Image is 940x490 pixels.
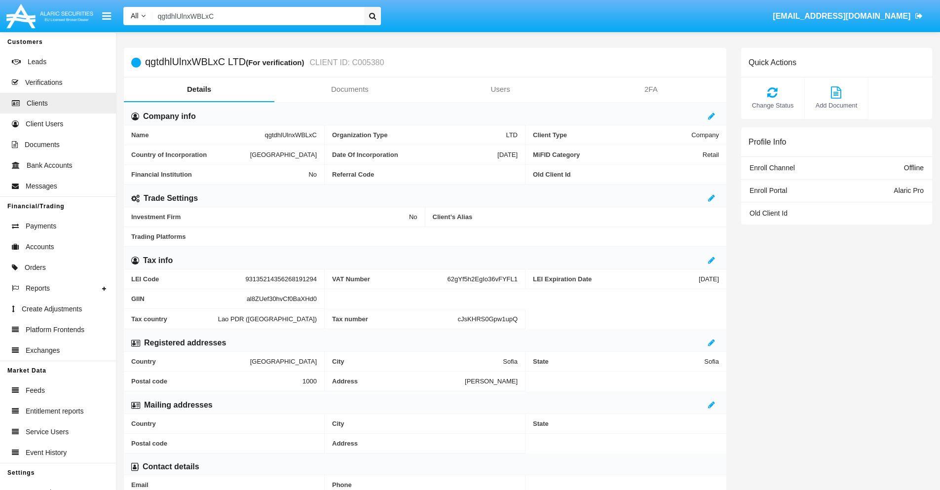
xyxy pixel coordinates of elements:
[308,171,317,178] span: No
[131,481,317,489] span: Email
[506,131,518,139] span: LTD
[810,101,863,110] span: Add Document
[250,358,317,365] span: [GEOGRAPHIC_DATA]
[704,358,719,365] span: Sofia
[218,315,317,323] span: Lao PDR ([GEOGRAPHIC_DATA])
[26,406,84,416] span: Entitlement reports
[131,377,302,385] span: Postal code
[302,377,317,385] span: 1000
[465,377,518,385] span: [PERSON_NAME]
[750,187,787,194] span: Enroll Portal
[768,2,928,30] a: [EMAIL_ADDRESS][DOMAIN_NAME]
[25,263,46,273] span: Orders
[746,101,799,110] span: Change Status
[131,315,218,323] span: Tax country
[904,164,924,172] span: Offline
[123,11,153,21] a: All
[145,57,384,68] h5: qgtdhlUlnxWBLxC LTD
[144,193,198,204] h6: Trade Settings
[332,151,497,158] span: Date Of Incorporation
[332,358,503,365] span: City
[332,481,518,489] span: Phone
[131,295,247,302] span: GIIN
[131,275,245,283] span: LEI Code
[5,1,95,31] img: Logo image
[533,275,699,283] span: LEI Expiration Date
[332,315,458,323] span: Tax number
[26,325,84,335] span: Platform Frontends
[26,448,67,458] span: Event History
[246,57,307,68] div: (For verification)
[307,59,384,67] small: CLIENT ID: C005380
[773,12,910,20] span: [EMAIL_ADDRESS][DOMAIN_NAME]
[749,58,796,67] h6: Quick Actions
[22,304,82,314] span: Create Adjustments
[153,7,361,25] input: Search
[332,275,448,283] span: VAT Number
[26,427,69,437] span: Service Users
[25,77,62,88] span: Verifications
[409,213,417,221] span: No
[26,385,45,396] span: Feeds
[894,187,924,194] span: Alaric Pro
[533,151,703,158] span: MiFID Category
[332,131,506,139] span: Organization Type
[699,275,719,283] span: [DATE]
[749,137,786,147] h6: Profile Info
[28,57,46,67] span: Leads
[750,209,788,217] span: Old Client Id
[497,151,518,158] span: [DATE]
[332,171,518,178] span: Referral Code
[143,111,196,122] h6: Company info
[131,213,409,221] span: Investment Firm
[131,358,250,365] span: Country
[274,77,425,101] a: Documents
[750,164,795,172] span: Enroll Channel
[26,181,57,191] span: Messages
[533,131,691,139] span: Client Type
[332,420,518,427] span: City
[26,119,63,129] span: Client Users
[131,151,250,158] span: Country of Incorporation
[26,345,60,356] span: Exchanges
[131,440,317,447] span: Postal code
[131,171,308,178] span: Financial Institution
[25,140,60,150] span: Documents
[425,77,576,101] a: Users
[143,255,173,266] h6: Tax info
[131,420,317,427] span: Country
[458,315,518,323] span: cJsKHRS0Gpw1upQ
[26,283,50,294] span: Reports
[247,295,317,302] span: al8ZUef30hvCf0BaXHd0
[332,377,465,385] span: Address
[124,77,274,101] a: Details
[448,275,518,283] span: 62gYf5h2EgIo36vFYFL1
[533,171,719,178] span: Old Client Id
[144,338,226,348] h6: Registered addresses
[131,131,265,139] span: Name
[131,12,139,20] span: All
[433,213,719,221] span: Client’s Alias
[245,275,317,283] span: 93135214356268191294
[691,131,719,139] span: Company
[533,420,719,427] span: State
[26,221,56,231] span: Payments
[250,151,317,158] span: [GEOGRAPHIC_DATA]
[144,400,213,411] h6: Mailing addresses
[26,242,54,252] span: Accounts
[131,233,719,240] span: Trading Platforms
[332,440,518,447] span: Address
[703,151,719,158] span: Retail
[576,77,726,101] a: 2FA
[265,131,317,139] span: qgtdhlUlnxWBLxC
[503,358,518,365] span: Sofia
[27,98,48,109] span: Clients
[143,461,199,472] h6: Contact details
[533,358,704,365] span: State
[27,160,73,171] span: Bank Accounts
